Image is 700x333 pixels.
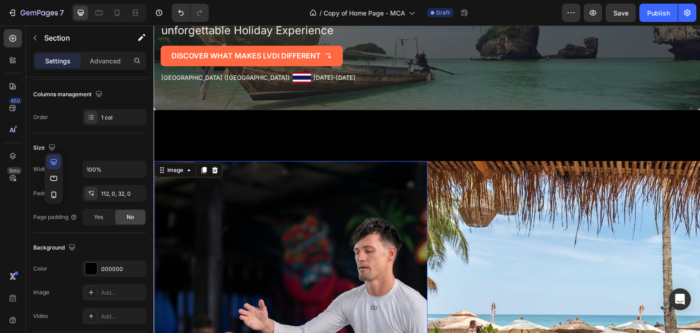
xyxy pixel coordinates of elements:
div: Page padding [33,213,77,221]
div: Size [33,142,57,154]
span: / [319,8,322,18]
div: Open Intercom Messenger [669,288,691,310]
p: Advanced [90,56,121,66]
div: 450 [9,97,22,104]
div: Order [33,113,48,121]
div: Beta [7,167,22,174]
div: Padding [33,189,54,198]
iframe: Design area [154,26,700,333]
button: Save [606,4,636,22]
div: 1 col [101,114,144,122]
span: Save [613,9,628,17]
div: Color [33,265,47,273]
input: Auto [83,161,146,177]
p: [DATE]-[DATE] [160,48,202,56]
span: Copy of Home Page - MCA [324,8,405,18]
div: Publish [647,8,670,18]
div: Width [33,165,48,173]
div: Image [12,140,31,149]
button: 7 [4,4,68,22]
div: 000000 [101,265,144,273]
span: Yes [94,213,103,221]
button: Publish [639,4,678,22]
p: Section [44,32,119,43]
p: Settings [45,56,71,66]
div: Background [33,242,77,254]
div: Image [33,288,49,297]
div: Columns management [33,88,104,101]
p: 7 [60,7,64,18]
div: Add... [101,289,144,297]
div: Undo/Redo [172,4,209,22]
div: Add... [101,312,144,321]
div: 112, 0, 32, 0 [101,190,144,198]
div: Video [33,312,48,320]
span: No [127,213,134,221]
span: Draft [436,9,450,17]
